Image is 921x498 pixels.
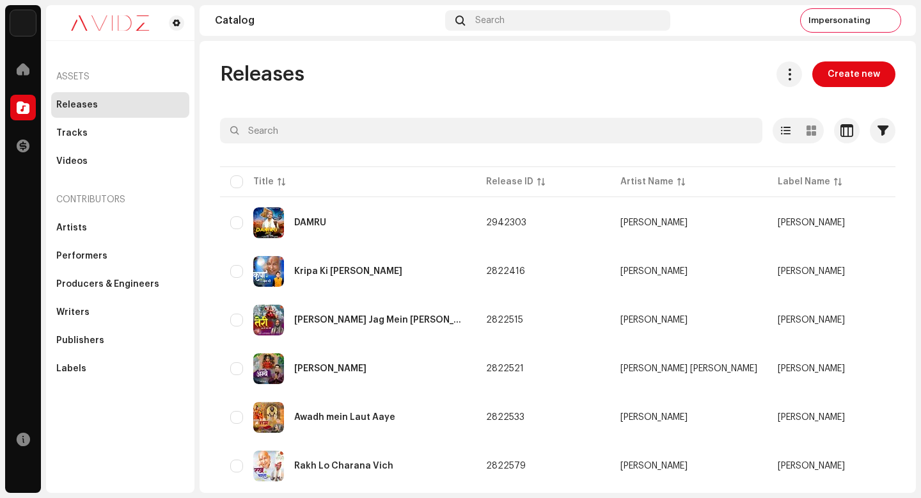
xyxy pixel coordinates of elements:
re-m-nav-item: Videos [51,149,189,174]
img: 10d72f0b-d06a-424f-aeaa-9c9f537e57b6 [10,10,36,36]
span: Impersonating [808,15,870,26]
span: Releases [220,61,304,87]
img: 3b65b0cb-a406-4f93-9e55-a038d7e61258 [253,256,284,287]
img: 39c4fbd0-7d67-48e9-92cd-b63d0ccc4df7 [253,305,284,335]
img: 8b30eb5a-a3b6-477c-92ec-a091d8230341 [253,402,284,433]
span: 2822416 [486,267,525,276]
span: 2942303 [486,218,526,227]
re-a-nav-header: Assets [51,61,189,92]
div: [PERSON_NAME] [620,218,688,227]
div: Catalog [215,15,440,26]
span: 2822533 [486,413,524,422]
span: 2822515 [486,316,523,325]
span: Pragyay Bhakti [778,267,845,276]
div: [PERSON_NAME] [PERSON_NAME] [620,364,757,373]
span: Pragyay Bhakti [778,413,845,422]
span: Search [475,15,505,26]
span: 2822521 [486,364,524,373]
div: Teri Jag Mein Jay Jay [294,316,466,325]
div: [PERSON_NAME] [620,462,688,470]
div: Awadh mein Laut Aaye [294,413,395,422]
div: Releases [56,100,98,110]
img: 56339d92-09da-4c6a-a4d5-8c07544a2521 [253,451,284,481]
div: [PERSON_NAME] [620,413,688,422]
div: Rakh Lo Charana Vich [294,462,393,470]
img: 4d5185f6-408b-487b-a3f8-cce3683cd0ca [878,10,899,31]
div: Publishers [56,335,104,346]
img: 90e52c6d-17c2-46e6-b8b2-ec9594c23a02 [253,207,284,238]
re-m-nav-item: Performers [51,243,189,269]
button: Create new [812,61,895,87]
re-m-nav-item: Producers & Engineers [51,271,189,297]
div: Sun Meri Ambey [294,364,366,373]
span: Pragyay Bhakti [778,462,845,470]
span: lalit singh [778,218,845,227]
span: Create new [828,61,880,87]
div: Kripa Ki Ek Nazar [294,267,402,276]
div: Videos [56,156,88,166]
div: Tracks [56,128,88,138]
input: Search [220,118,762,143]
div: Title [253,175,274,188]
span: Pragyay Bhakti [778,316,845,325]
re-m-nav-item: Releases [51,92,189,118]
div: Label Name [778,175,830,188]
span: lalit singh [620,462,757,470]
div: Artists [56,223,87,233]
re-m-nav-item: Tracks [51,120,189,146]
div: Writers [56,307,90,317]
div: [PERSON_NAME] [620,267,688,276]
div: Performers [56,251,107,261]
div: DAMRU [294,218,326,227]
div: Release ID [486,175,533,188]
re-m-nav-item: Artists [51,215,189,241]
span: Vishnu Nautiyal [620,316,757,325]
span: Ram Chauhan [620,267,757,276]
span: Pragyay Bhakti [778,364,845,373]
re-a-nav-header: Contributors [51,184,189,215]
re-m-nav-item: Writers [51,300,189,325]
span: Manish Brijwasi [620,413,757,422]
span: 2822579 [486,462,526,470]
div: Artist Name [620,175,673,188]
img: 91815ffc-f3c3-4278-8af1-980f16394db6 [253,353,284,384]
span: lalit singh [620,218,757,227]
div: Labels [56,364,86,374]
div: Producers & Engineers [56,279,159,289]
span: Anil Chirag [620,364,757,373]
re-m-nav-item: Publishers [51,328,189,353]
img: 0c631eef-60b6-411a-a233-6856366a70de [56,15,164,31]
div: [PERSON_NAME] [620,316,688,325]
re-m-nav-item: Labels [51,356,189,382]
